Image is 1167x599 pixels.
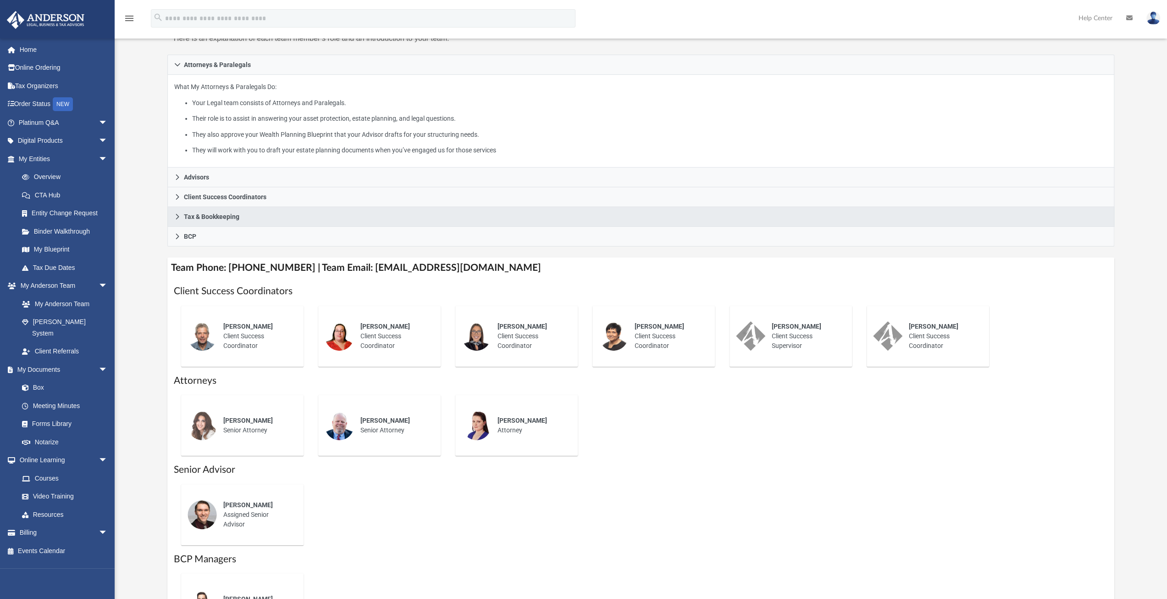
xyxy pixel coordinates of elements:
div: Client Success Coordinator [491,315,571,357]
span: [PERSON_NAME] [223,501,273,509]
a: Advisors [167,168,1115,187]
a: Tax & Bookkeeping [167,207,1115,227]
img: thumbnail [462,321,491,351]
a: Courses [13,469,117,487]
h4: Team Phone: [PHONE_NUMBER] | Team Email: [EMAIL_ADDRESS][DOMAIN_NAME] [167,258,1115,278]
p: What My Attorneys & Paralegals Do: [174,81,1108,156]
a: menu [124,17,135,24]
li: They will work with you to draft your estate planning documents when you’ve engaged us for those ... [192,145,1107,156]
a: Events Calendar [6,542,122,560]
a: Meeting Minutes [13,397,117,415]
a: Binder Walkthrough [13,222,122,241]
div: Attorney [491,409,571,442]
li: They also approve your Wealth Planning Blueprint that your Advisor drafts for your structuring ne... [192,129,1107,140]
img: thumbnail [873,321,902,351]
a: Online Ordering [6,59,122,77]
a: Box [13,379,112,397]
a: My Blueprint [13,241,117,259]
a: Resources [13,505,117,524]
a: Home [6,40,122,59]
a: CTA Hub [13,186,122,204]
img: thumbnail [188,411,217,440]
img: Anderson Advisors Platinum Portal [4,11,87,29]
span: [PERSON_NAME] [223,417,273,424]
a: Online Learningarrow_drop_down [6,451,117,470]
a: My Documentsarrow_drop_down [6,360,117,379]
li: Your Legal team consists of Attorneys and Paralegals. [192,97,1107,109]
span: Tax & Bookkeeping [184,213,239,220]
img: thumbnail [599,321,628,351]
span: [PERSON_NAME] [909,323,958,330]
div: Client Success Coordinator [628,315,708,357]
a: Overview [13,168,122,186]
span: arrow_drop_down [99,150,117,168]
div: Assigned Senior Advisor [217,494,297,536]
div: Attorneys & Paralegals [167,75,1115,168]
h1: BCP Managers [174,553,1108,566]
div: Senior Attorney [354,409,434,442]
span: [PERSON_NAME] [360,323,410,330]
a: Digital Productsarrow_drop_down [6,132,122,150]
img: thumbnail [325,411,354,440]
li: Their role is to assist in answering your asset protection, estate planning, and legal questions. [192,113,1107,124]
a: Billingarrow_drop_down [6,524,122,542]
span: [PERSON_NAME] [223,323,273,330]
img: thumbnail [325,321,354,351]
span: [PERSON_NAME] [635,323,684,330]
span: arrow_drop_down [99,132,117,151]
a: Forms Library [13,415,112,433]
div: Client Success Coordinator [354,315,434,357]
h1: Attorneys [174,374,1108,387]
span: BCP [184,233,196,240]
a: Entity Change Request [13,204,122,223]
a: Tax Due Dates [13,258,122,277]
div: Senior Attorney [217,409,297,442]
a: [PERSON_NAME] System [13,313,117,342]
img: User Pic [1146,11,1160,25]
span: arrow_drop_down [99,451,117,470]
div: Client Success Coordinator [217,315,297,357]
a: Client Success Coordinators [167,187,1115,207]
div: Client Success Supervisor [765,315,846,357]
a: My Entitiesarrow_drop_down [6,150,122,168]
span: Attorneys & Paralegals [184,62,251,68]
img: thumbnail [736,321,765,351]
span: [PERSON_NAME] [498,323,547,330]
span: [PERSON_NAME] [498,417,547,424]
a: Notarize [13,433,117,451]
span: arrow_drop_down [99,113,117,132]
a: My Anderson Teamarrow_drop_down [6,277,117,295]
span: arrow_drop_down [99,277,117,296]
a: Client Referrals [13,342,117,361]
span: arrow_drop_down [99,360,117,379]
h1: Senior Advisor [174,463,1108,476]
a: BCP [167,227,1115,246]
img: thumbnail [188,321,217,351]
a: Order StatusNEW [6,95,122,114]
div: NEW [53,97,73,111]
span: arrow_drop_down [99,524,117,543]
span: [PERSON_NAME] [360,417,410,424]
a: My Anderson Team [13,295,112,313]
img: thumbnail [462,411,491,440]
a: Attorneys & Paralegals [167,55,1115,75]
span: Advisors [184,174,209,180]
span: [PERSON_NAME] [772,323,821,330]
i: search [153,12,163,22]
a: Video Training [13,487,112,506]
i: menu [124,13,135,24]
h1: Client Success Coordinators [174,285,1108,298]
a: Platinum Q&Aarrow_drop_down [6,113,122,132]
img: thumbnail [188,500,217,529]
span: Client Success Coordinators [184,194,266,200]
a: Tax Organizers [6,77,122,95]
div: Client Success Coordinator [902,315,983,357]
